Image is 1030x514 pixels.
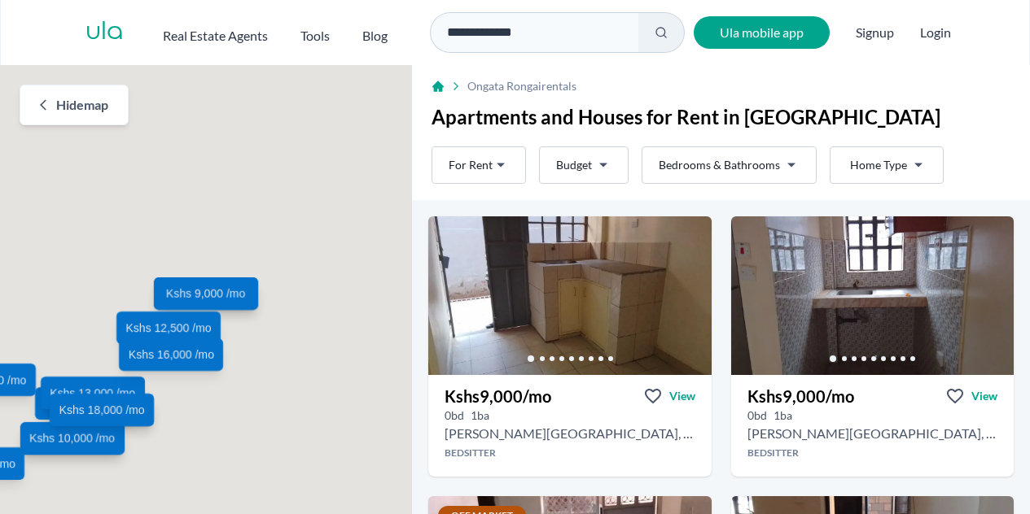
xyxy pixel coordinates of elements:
h4: Bedsitter [731,446,1015,460]
span: Ongata Rongai rentals [467,78,576,94]
h2: Tools [300,26,330,46]
img: Bedsitter for rent - Kshs 9,000/mo - in Ongata Rongai Tosha Rongai Petrol Station, Nairobi, Kenya... [731,216,1015,375]
h5: 0 bedrooms [445,407,464,424]
span: Home Type [850,157,907,173]
h2: Real Estate Agents [163,26,268,46]
h3: Kshs 9,000 /mo [445,385,551,407]
img: Bedsitter for rent - Kshs 9,000/mo - in Ongata Rongai around Tosha Rongai Petrol Station, Nairobi... [428,216,712,375]
a: Kshs9,000/moViewView property in detail0bd 1ba [PERSON_NAME][GEOGRAPHIC_DATA], Ongata RongaiBedsi... [428,375,712,477]
span: Kshs 9,000 /mo [166,286,245,303]
button: Real Estate Agents [163,20,268,46]
span: Budget [556,157,592,173]
button: Tools [300,20,330,46]
h2: Blog [362,26,388,46]
h2: Bedsitter for rent in Ongata Rongai - Kshs 9,000/mo -Tosha Rongai Petrol Station, Nairobi, Kenya,... [445,424,695,443]
button: Login [920,23,951,42]
span: View [971,388,997,404]
span: Hide map [56,95,108,115]
a: Kshs 9,000 /mo [154,278,258,311]
button: Home Type [830,146,944,184]
span: Kshs 16,000 /mo [129,346,214,363]
span: For Rent [449,157,493,173]
a: Kshs 16,000 /mo [119,338,223,371]
a: Kshs 13,000 /mo [41,377,145,409]
a: Kshs9,000/moViewView property in detail0bd 1ba [PERSON_NAME][GEOGRAPHIC_DATA], Ongata RongaiBedsi... [731,375,1015,477]
span: View [669,388,695,404]
span: Kshs 13,000 /mo [50,385,135,401]
nav: Main [163,20,420,46]
a: Ula mobile app [694,16,830,49]
a: Kshs 10,000 /mo [35,388,139,420]
a: Kshs 12,500 /mo [116,312,221,345]
h4: Bedsitter [428,446,712,460]
span: Kshs 12,500 /mo [125,320,211,337]
button: For Rent [432,146,526,184]
h2: Bedsitter for rent in Ongata Rongai - Kshs 9,000/mo -Tosha Rongai Petrol Station, Nairobi, Kenya,... [747,424,998,443]
span: Signup [856,16,894,49]
span: Bedrooms & Bathrooms [659,157,780,173]
h1: Apartments and Houses for Rent in [GEOGRAPHIC_DATA] [432,104,1010,130]
button: Bedrooms & Bathrooms [642,146,817,184]
a: Blog [362,20,388,46]
span: Kshs 10,000 /mo [29,430,115,446]
h3: Kshs 9,000 /mo [747,385,854,407]
h5: 0 bedrooms [747,407,767,424]
h5: 1 bathrooms [471,407,489,424]
span: Kshs 18,000 /mo [59,402,145,418]
a: Kshs 10,000 /mo [20,422,125,455]
button: Budget [539,146,629,184]
a: ula [85,18,124,47]
a: Kshs 18,000 /mo [50,394,154,426]
h5: 1 bathrooms [774,407,792,424]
